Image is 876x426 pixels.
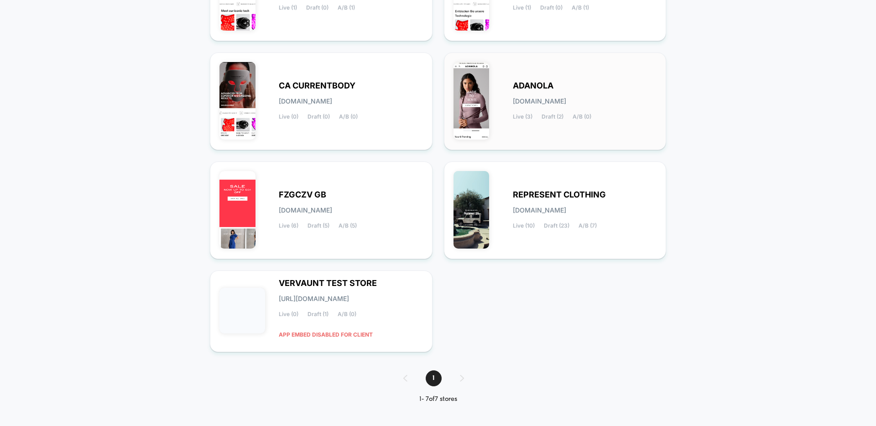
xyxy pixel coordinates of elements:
span: [DOMAIN_NAME] [279,98,332,104]
img: ADANOLA [454,62,490,140]
span: Live (1) [513,5,531,11]
span: CA CURRENTBODY [279,83,355,89]
span: VERVAUNT TEST STORE [279,280,377,286]
span: Live (1) [279,5,297,11]
span: APP EMBED DISABLED FOR CLIENT [279,327,373,343]
span: ADANOLA [513,83,553,89]
img: CA_CURRENTBODY [219,62,255,140]
span: [DOMAIN_NAME] [513,98,566,104]
span: [DOMAIN_NAME] [513,207,566,213]
span: Live (10) [513,223,535,229]
span: Draft (1) [308,311,328,317]
span: Draft (23) [544,223,569,229]
span: A/B (1) [572,5,589,11]
span: A/B (5) [339,223,357,229]
span: [DOMAIN_NAME] [279,207,332,213]
span: A/B (0) [339,114,358,120]
span: A/B (0) [573,114,591,120]
span: Live (6) [279,223,298,229]
span: A/B (1) [338,5,355,11]
div: 1 - 7 of 7 stores [394,395,482,403]
span: Draft (5) [308,223,329,229]
span: Live (3) [513,114,532,120]
span: Draft (0) [306,5,328,11]
span: A/B (0) [338,311,356,317]
span: [URL][DOMAIN_NAME] [279,296,349,302]
img: REPRESENT_CLOTHING [454,171,490,249]
span: Draft (0) [540,5,563,11]
span: 1 [426,370,442,386]
img: VERVAUNT_TEST_STORE [219,288,265,333]
span: Live (0) [279,311,298,317]
span: Draft (2) [542,114,563,120]
span: A/B (7) [579,223,597,229]
span: Live (0) [279,114,298,120]
span: REPRESENT CLOTHING [513,192,606,198]
img: FZGCZV_GB [219,171,255,249]
span: FZGCZV GB [279,192,326,198]
span: Draft (0) [308,114,330,120]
